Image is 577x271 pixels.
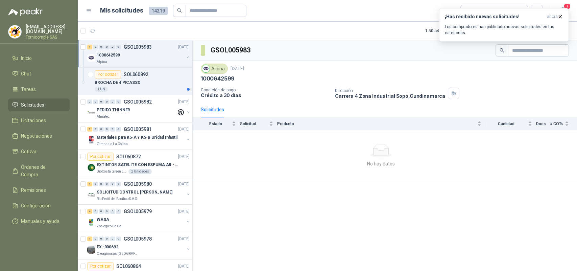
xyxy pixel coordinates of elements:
[93,236,98,241] div: 0
[201,121,231,126] span: Estado
[445,24,563,36] p: Los compradores han publicado nuevas solicitudes en tus categorías.
[93,182,98,186] div: 0
[277,117,485,130] th: Producto
[21,101,44,109] span: Solicitudes
[78,68,192,95] a: Por cotizarSOL060892BROCHA DE 4 PICASSO1 UN
[87,209,92,214] div: 4
[95,70,121,78] div: Por cotizar
[8,184,70,197] a: Remisiones
[97,52,120,59] p: 1000642599
[21,132,52,140] span: Negociaciones
[104,99,110,104] div: 0
[116,264,141,269] p: SOL060864
[178,154,190,160] p: [DATE]
[104,209,110,214] div: 0
[87,235,191,256] a: 1 0 0 0 0 0 GSOL005978[DATE] Company LogoEX -000692Oleaginosas [GEOGRAPHIC_DATA][PERSON_NAME]
[500,48,504,53] span: search
[8,8,43,16] img: Logo peakr
[95,87,108,92] div: 1 UN
[87,43,191,65] a: 1 0 0 0 0 0 GSOL005983[DATE] Company Logo1000642599Alpina
[97,134,177,141] p: Materiales para K5-A Y K5-B Unidad Infantil
[110,127,115,132] div: 0
[97,169,127,174] p: BioCosta Green Energy S.A.S
[178,263,190,270] p: [DATE]
[110,209,115,214] div: 0
[87,153,114,161] div: Por cotizar
[87,180,191,202] a: 1 0 0 0 0 0 GSOL005980[DATE] Company LogoSOLICITUD CONTROL [PERSON_NAME]Rio Fertil del Pacífico S...
[178,44,190,50] p: [DATE]
[110,45,115,49] div: 0
[124,127,152,132] p: GSOL005981
[335,88,445,93] p: Dirección
[547,14,558,20] span: ahora
[93,45,98,49] div: 0
[99,99,104,104] div: 0
[26,35,70,39] p: Tornicomple SAS
[178,126,190,133] p: [DATE]
[97,114,110,119] p: Almatec
[116,182,121,186] div: 0
[201,75,235,82] p: 1000642599
[8,114,70,127] a: Licitaciones
[8,83,70,96] a: Tareas
[93,127,98,132] div: 0
[97,244,118,250] p: EX -000692
[124,209,152,214] p: GSOL005979
[116,154,141,159] p: SOL060872
[465,7,479,15] div: Todas
[178,181,190,187] p: [DATE]
[87,98,191,119] a: 0 0 0 0 0 0 GSOL005982[DATE] Company LogoPEDIDO THINNERAlmatec
[277,121,476,126] span: Producto
[8,145,70,158] a: Cotizar
[97,196,138,202] p: Rio Fertil del Pacífico S.A.S.
[21,54,32,62] span: Inicio
[177,8,182,13] span: search
[97,141,128,147] p: Gimnasio La Colina
[557,5,569,17] button: 1
[124,99,152,104] p: GSOL005982
[8,98,70,111] a: Solicitudes
[87,236,92,241] div: 1
[116,236,121,241] div: 0
[99,127,104,132] div: 0
[231,66,244,72] p: [DATE]
[87,182,92,186] div: 1
[87,191,95,199] img: Company Logo
[110,236,115,241] div: 0
[97,251,139,256] p: Oleaginosas [GEOGRAPHIC_DATA][PERSON_NAME]
[8,52,70,65] a: Inicio
[439,8,569,42] button: ¡Has recibido nuevas solicitudes!ahora Los compradores han publicado nuevas solicitudes en tus ca...
[78,150,192,177] a: Por cotizarSOL060872[DATE] Company LogoEXTINTOR SATELITE CON ESPUMA AR - AFFFBioCosta Green Energ...
[104,182,110,186] div: 0
[87,45,92,49] div: 1
[485,121,527,126] span: Cantidad
[21,148,37,155] span: Cotizar
[124,72,148,77] p: SOL060892
[99,45,104,49] div: 0
[97,59,107,65] p: Alpina
[116,45,121,49] div: 0
[99,209,104,214] div: 0
[87,127,92,132] div: 3
[178,99,190,105] p: [DATE]
[8,199,70,212] a: Configuración
[202,65,210,72] img: Company Logo
[201,88,330,92] p: Condición de pago
[21,202,51,209] span: Configuración
[445,14,544,20] h3: ¡Has recibido nuevas solicitudes!
[21,70,31,77] span: Chat
[335,93,445,99] p: Carrera 4 Zona Industrial Sopó , Cundinamarca
[201,106,224,113] div: Solicitudes
[124,182,152,186] p: GSOL005980
[8,130,70,142] a: Negociaciones
[21,186,46,194] span: Remisiones
[124,45,152,49] p: GSOL005983
[201,92,330,98] p: Crédito a 30 días
[87,163,95,172] img: Company Logo
[8,25,21,38] img: Company Logo
[87,262,114,270] div: Por cotizar
[21,117,46,124] span: Licitaciones
[240,117,277,130] th: Solicitud
[193,117,240,130] th: Estado
[8,215,70,228] a: Manuales y ayuda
